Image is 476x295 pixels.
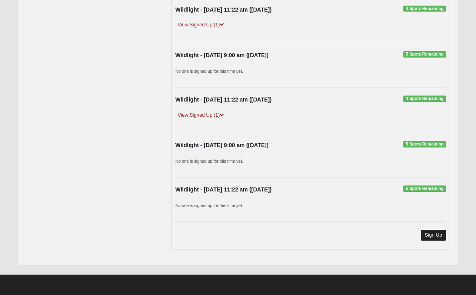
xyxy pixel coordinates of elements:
[421,230,446,241] a: Sign Up
[175,159,243,163] small: No one is signed up for this time yet.
[403,96,446,102] span: 4 Spots Remaining
[175,96,272,103] strong: Wildlight - [DATE] 11:22 am ([DATE])
[403,6,446,12] span: 4 Spots Remaining
[403,141,446,147] span: 5 Spots Remaining
[175,21,226,29] a: View Signed Up (1)
[403,185,446,192] span: 5 Spots Remaining
[175,203,243,208] small: No one is signed up for this time yet.
[175,111,226,120] a: View Signed Up (1)
[403,51,446,58] span: 5 Spots Remaining
[175,69,243,74] small: No one is signed up for this time yet.
[175,142,268,148] strong: Wildlight - [DATE] 9:00 am ([DATE])
[175,6,272,13] strong: Wildlight - [DATE] 11:22 am ([DATE])
[175,186,272,193] strong: Wildlight - [DATE] 11:22 am ([DATE])
[175,52,268,58] strong: Wildlight - [DATE] 9:00 am ([DATE])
